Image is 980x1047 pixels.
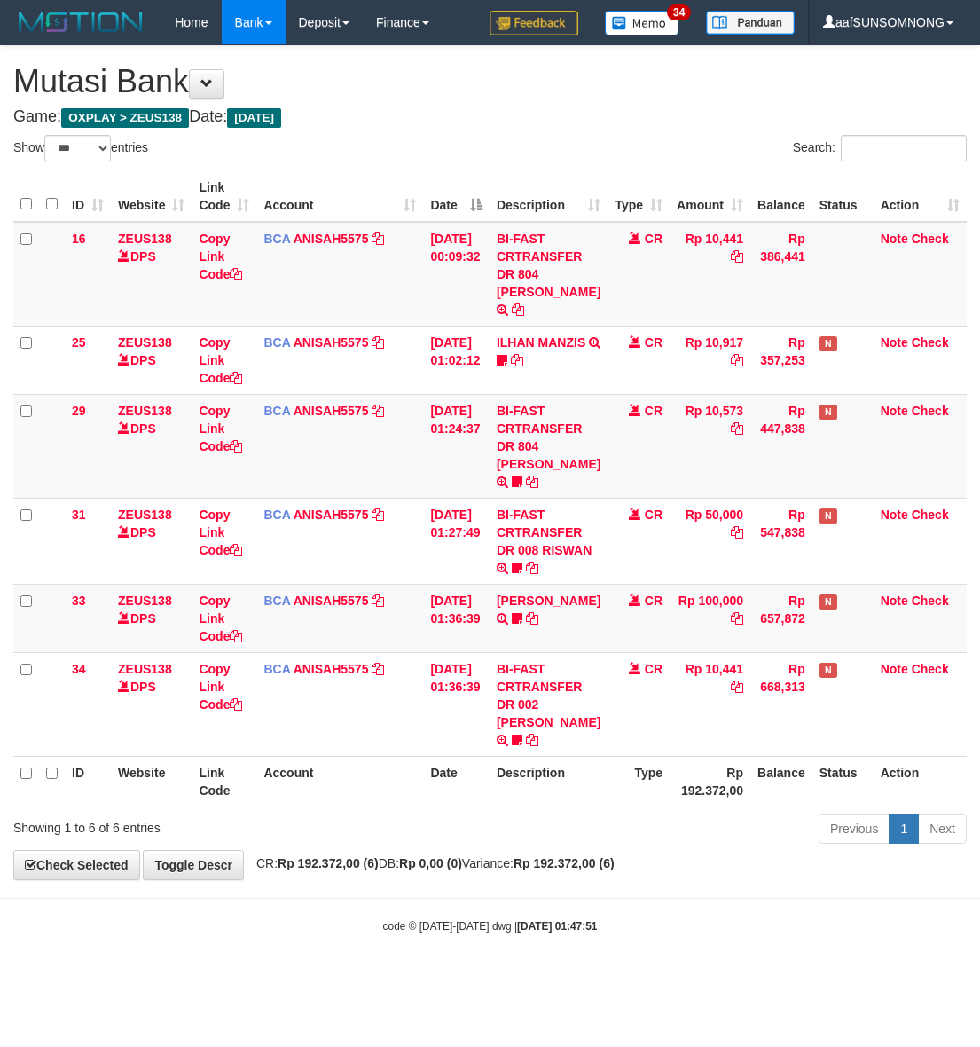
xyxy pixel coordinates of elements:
[731,680,743,694] a: Copy Rp 10,441 to clipboard
[294,335,369,350] a: ANISAH5575
[670,756,750,807] th: Rp 192.372,00
[118,404,172,418] a: ZEUS138
[111,584,192,652] td: DPS
[247,856,615,870] span: CR: DB: Variance:
[526,561,538,575] a: Copy BI-FAST CRTRANSFER DR 008 RISWAN to clipboard
[72,335,86,350] span: 25
[490,11,578,35] img: Feedback.jpg
[111,394,192,498] td: DPS
[13,9,148,35] img: MOTION_logo.png
[608,171,670,222] th: Type: activate to sort column ascending
[111,652,192,756] td: DPS
[199,662,242,712] a: Copy Link Code
[750,498,812,584] td: Rp 547,838
[526,611,538,626] a: Copy NURUL CHOMARIYAH to clipboard
[841,135,967,161] input: Search:
[143,850,244,880] a: Toggle Descr
[372,404,384,418] a: Copy ANISAH5575 to clipboard
[497,594,600,608] a: [PERSON_NAME]
[294,594,369,608] a: ANISAH5575
[65,171,111,222] th: ID: activate to sort column ascending
[874,171,967,222] th: Action: activate to sort column ascending
[490,222,608,327] td: BI-FAST CRTRANSFER DR 804 [PERSON_NAME]
[399,856,462,870] strong: Rp 0,00 (0)
[423,326,489,394] td: [DATE] 01:02:12
[645,335,662,350] span: CR
[819,594,837,610] span: Has Note
[881,232,908,246] a: Note
[731,249,743,264] a: Copy Rp 10,441 to clipboard
[670,222,750,327] td: Rp 10,441
[667,4,691,20] span: 34
[645,232,662,246] span: CR
[65,756,111,807] th: ID
[912,508,949,522] a: Check
[423,584,489,652] td: [DATE] 01:36:39
[881,404,908,418] a: Note
[512,303,524,317] a: Copy BI-FAST CRTRANSFER DR 804 AGUS SALIM to clipboard
[263,232,290,246] span: BCA
[118,508,172,522] a: ZEUS138
[118,594,172,608] a: ZEUS138
[263,594,290,608] span: BCA
[881,594,908,608] a: Note
[372,232,384,246] a: Copy ANISAH5575 to clipboard
[263,662,290,676] span: BCA
[490,498,608,584] td: BI-FAST CRTRANSFER DR 008 RISWAN
[670,652,750,756] td: Rp 10,441
[278,856,379,870] strong: Rp 192.372,00 (6)
[256,171,423,222] th: Account: activate to sort column ascending
[372,508,384,522] a: Copy ANISAH5575 to clipboard
[263,404,290,418] span: BCA
[423,756,489,807] th: Date
[670,584,750,652] td: Rp 100,000
[819,405,837,420] span: Has Note
[912,232,949,246] a: Check
[44,135,111,161] select: Showentries
[819,508,837,523] span: Has Note
[881,662,908,676] a: Note
[372,594,384,608] a: Copy ANISAH5575 to clipboard
[605,11,679,35] img: Button%20Memo.svg
[912,662,949,676] a: Check
[706,11,795,35] img: panduan.png
[750,222,812,327] td: Rp 386,441
[294,508,369,522] a: ANISAH5575
[111,756,192,807] th: Website
[423,171,489,222] th: Date: activate to sort column descending
[819,336,837,351] span: Has Note
[72,404,86,418] span: 29
[256,756,423,807] th: Account
[517,920,597,933] strong: [DATE] 01:47:51
[881,335,908,350] a: Note
[61,108,189,128] span: OXPLAY > ZEUS138
[372,335,384,350] a: Copy ANISAH5575 to clipboard
[608,756,670,807] th: Type
[750,652,812,756] td: Rp 668,313
[490,394,608,498] td: BI-FAST CRTRANSFER DR 804 [PERSON_NAME]
[645,662,662,676] span: CR
[423,222,489,327] td: [DATE] 00:09:32
[72,232,86,246] span: 16
[490,652,608,756] td: BI-FAST CRTRANSFER DR 002 [PERSON_NAME]
[912,404,949,418] a: Check
[526,733,538,747] a: Copy BI-FAST CRTRANSFER DR 002 AYU AGUSTINA to clipboard
[118,662,172,676] a: ZEUS138
[670,171,750,222] th: Amount: activate to sort column ascending
[750,756,812,807] th: Balance
[13,64,967,99] h1: Mutasi Bank
[72,662,86,676] span: 34
[13,812,395,837] div: Showing 1 to 6 of 6 entries
[526,475,538,489] a: Copy BI-FAST CRTRANSFER DR 804 AMANDA ANGGI PRAYO to clipboard
[874,756,967,807] th: Action
[670,394,750,498] td: Rp 10,573
[294,232,369,246] a: ANISAH5575
[383,920,598,933] small: code © [DATE]-[DATE] dwg |
[118,335,172,350] a: ZEUS138
[263,335,290,350] span: BCA
[199,594,242,643] a: Copy Link Code
[889,814,919,844] a: 1
[514,856,615,870] strong: Rp 192.372,00 (6)
[13,850,140,880] a: Check Selected
[13,108,967,126] h4: Game: Date:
